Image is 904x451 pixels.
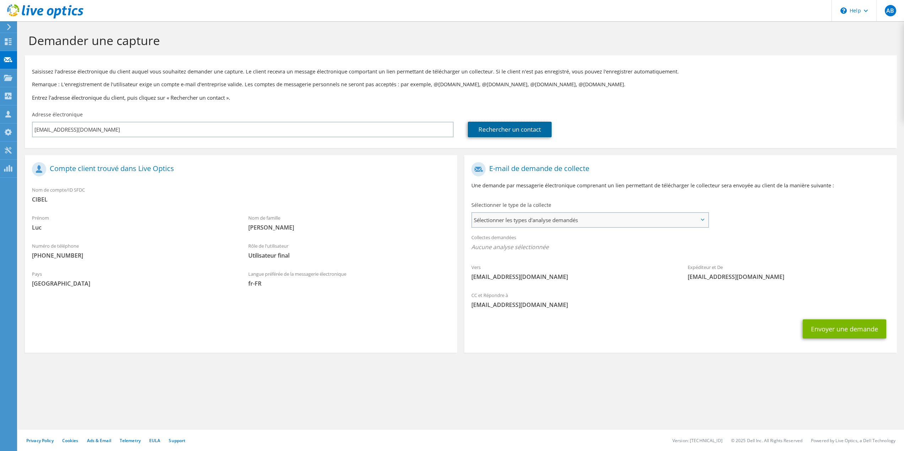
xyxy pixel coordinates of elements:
[32,224,234,231] span: Luc
[32,111,83,118] label: Adresse électronique
[681,260,897,284] div: Expéditeur et De
[120,438,141,444] a: Telemetry
[25,210,241,235] div: Prénom
[28,33,890,48] h1: Demander une capture
[32,196,450,203] span: CIBEL
[169,438,185,444] a: Support
[248,280,450,287] span: fr-FR
[241,266,458,291] div: Langue préférée de la messagerie électronique
[468,122,552,137] a: Rechercher un contact
[26,438,54,444] a: Privacy Policy
[471,182,889,189] p: Une demande par messagerie électronique comprenant un lien permettant de télécharger le collecteu...
[811,438,895,444] li: Powered by Live Optics, a Dell Technology
[87,438,111,444] a: Ads & Email
[731,438,802,444] li: © 2025 Dell Inc. All Rights Reserved
[672,438,722,444] li: Version: [TECHNICAL_ID]
[241,238,458,263] div: Rôle de l'utilisateur
[32,162,446,176] h1: Compte client trouvé dans Live Optics
[32,280,234,287] span: [GEOGRAPHIC_DATA]
[32,94,890,101] h3: Entrez l'adresse électronique du client, puis cliquez sur « Rechercher un contact ».
[464,260,681,284] div: Vers
[471,162,886,176] h1: E-mail de demande de collecte
[25,182,457,207] div: Nom de compte/ID SFDC
[464,288,897,312] div: CC et Répondre à
[471,301,889,309] span: [EMAIL_ADDRESS][DOMAIN_NAME]
[471,202,551,209] label: Sélectionner le type de la collecte
[803,319,886,339] button: Envoyer une demande
[149,438,160,444] a: EULA
[32,68,890,76] p: Saisissez l'adresse électronique du client auquel vous souhaitez demander une capture. Le client ...
[464,230,897,256] div: Collectes demandées
[241,210,458,235] div: Nom de famille
[32,252,234,259] span: [PHONE_NUMBER]
[688,273,890,281] span: [EMAIL_ADDRESS][DOMAIN_NAME]
[471,273,673,281] span: [EMAIL_ADDRESS][DOMAIN_NAME]
[32,81,890,88] p: Remarque : L'enregistrement de l'utilisateur exige un compte e-mail d'entreprise valide. Les comp...
[248,252,450,259] span: Utilisateur final
[885,5,896,16] span: AB
[840,7,847,14] svg: \n
[25,238,241,263] div: Numéro de téléphone
[471,243,889,251] span: Aucune analyse sélectionnée
[25,266,241,291] div: Pays
[472,213,708,227] span: Sélectionner les types d'analyse demandés
[248,224,450,231] span: [PERSON_NAME]
[62,438,79,444] a: Cookies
